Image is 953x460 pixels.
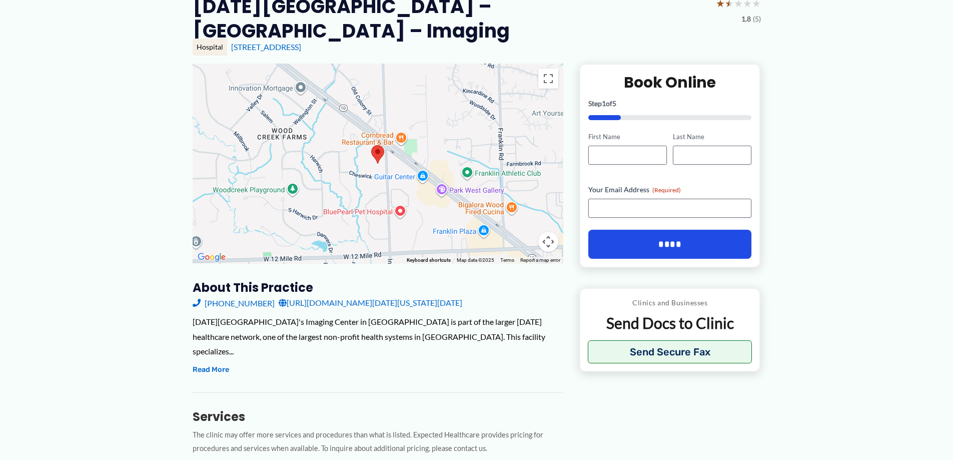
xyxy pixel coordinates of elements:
a: Open this area in Google Maps (opens a new window) [195,251,228,264]
h3: Services [193,409,563,424]
p: Send Docs to Clinic [588,313,752,333]
span: 1.8 [741,13,751,26]
button: Toggle fullscreen view [538,69,558,89]
h3: About this practice [193,280,563,295]
a: Report a map error [520,257,560,263]
div: Hospital [193,39,227,56]
button: Map camera controls [538,232,558,252]
p: Clinics and Businesses [588,296,752,309]
span: Map data ©2025 [457,257,494,263]
label: Your Email Address [588,185,752,195]
a: Terms [500,257,514,263]
a: [STREET_ADDRESS] [231,42,301,52]
span: (5) [753,13,761,26]
p: Step of [588,100,752,107]
button: Read More [193,364,229,376]
span: 1 [602,99,606,108]
label: First Name [588,132,667,142]
p: The clinic may offer more services and procedures than what is listed. Expected Healthcare provid... [193,428,563,455]
img: Google [195,251,228,264]
a: [PHONE_NUMBER] [193,295,275,310]
span: (Required) [652,186,681,194]
label: Last Name [673,132,751,142]
div: [DATE][GEOGRAPHIC_DATA]'s Imaging Center in [GEOGRAPHIC_DATA] is part of the larger [DATE] health... [193,314,563,359]
h2: Book Online [588,73,752,92]
button: Keyboard shortcuts [407,257,451,264]
span: 5 [612,99,616,108]
a: [URL][DOMAIN_NAME][DATE][US_STATE][DATE] [279,295,462,310]
button: Send Secure Fax [588,340,752,363]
